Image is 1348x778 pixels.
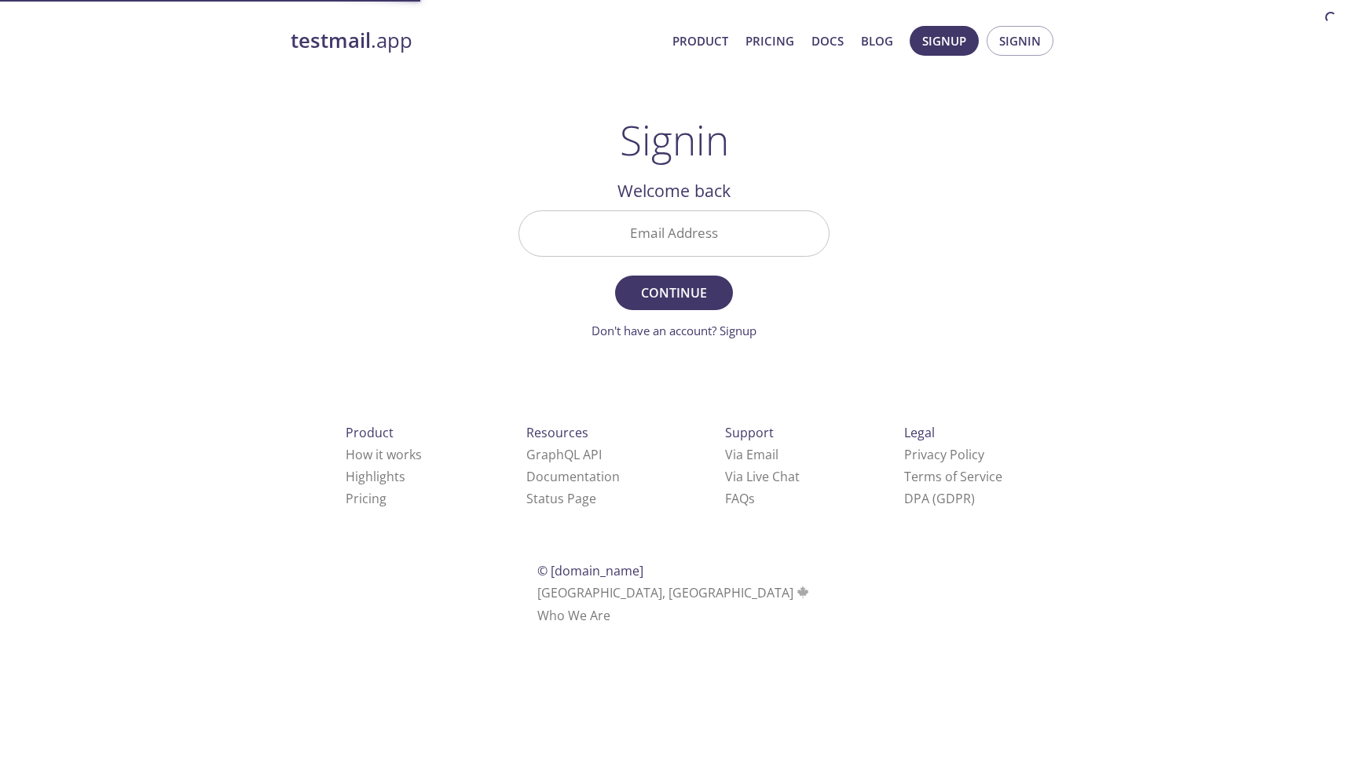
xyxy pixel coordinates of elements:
[526,490,596,507] a: Status Page
[745,31,794,51] a: Pricing
[922,31,966,51] span: Signup
[725,424,774,441] span: Support
[811,31,844,51] a: Docs
[291,27,660,54] a: testmail.app
[904,490,975,507] a: DPA (GDPR)
[910,26,979,56] button: Signup
[861,31,893,51] a: Blog
[592,323,756,338] a: Don't have an account? Signup
[904,446,984,463] a: Privacy Policy
[291,27,371,54] strong: testmail
[526,468,620,485] a: Documentation
[346,446,422,463] a: How it works
[537,562,643,579] span: © [DOMAIN_NAME]
[346,468,405,485] a: Highlights
[904,468,1002,485] a: Terms of Service
[749,490,755,507] span: s
[526,446,602,463] a: GraphQL API
[987,26,1053,56] button: Signin
[537,607,610,624] a: Who We Are
[346,424,394,441] span: Product
[526,424,588,441] span: Resources
[999,31,1041,51] span: Signin
[725,468,800,485] a: Via Live Chat
[904,424,935,441] span: Legal
[615,276,733,310] button: Continue
[725,490,755,507] a: FAQ
[672,31,728,51] a: Product
[346,490,386,507] a: Pricing
[620,116,729,163] h1: Signin
[725,446,778,463] a: Via Email
[632,282,716,304] span: Continue
[518,177,830,204] h2: Welcome back
[537,584,811,601] span: [GEOGRAPHIC_DATA], [GEOGRAPHIC_DATA]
